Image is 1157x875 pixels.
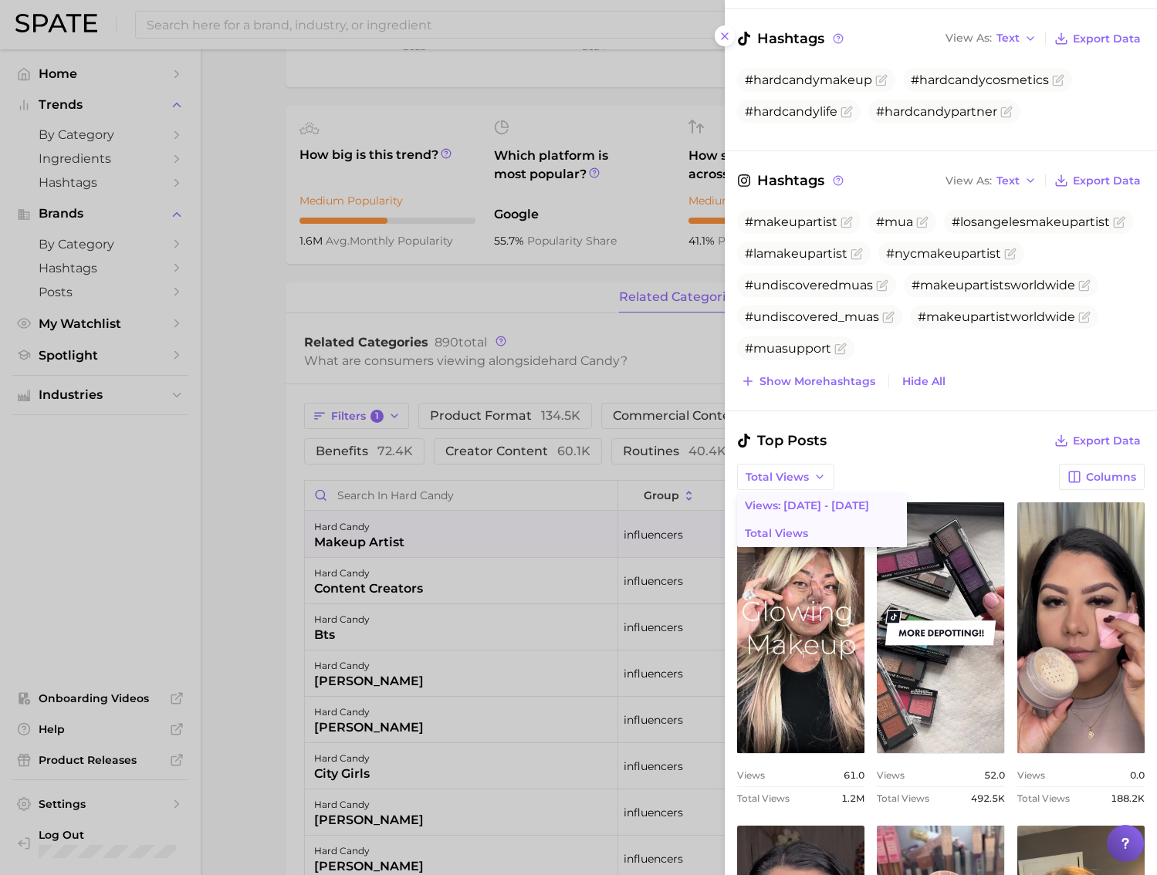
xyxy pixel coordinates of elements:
[1000,106,1013,118] button: Flag as miscategorized or irrelevant
[877,792,929,804] span: Total Views
[918,309,1075,324] span: #makeupartistworldwide
[886,246,1001,261] span: #nycmakeupartist
[1050,430,1145,451] button: Export Data
[745,104,837,119] span: #hardcandylife
[1017,769,1045,781] span: Views
[737,370,879,392] button: Show morehashtags
[912,278,1075,292] span: #makeupartistsworldwide
[745,499,869,512] span: Views: [DATE] - [DATE]
[844,769,864,781] span: 61.0
[841,106,853,118] button: Flag as miscategorized or irrelevant
[737,170,846,191] span: Hashtags
[1111,792,1145,804] span: 188.2k
[1004,248,1017,260] button: Flag as miscategorized or irrelevant
[882,311,895,323] button: Flag as miscategorized or irrelevant
[952,215,1110,229] span: #losangelesmakeupartist
[745,278,873,292] span: #undiscoveredmuas
[902,375,946,388] span: Hide All
[971,792,1005,804] span: 492.5k
[737,792,790,804] span: Total Views
[1073,32,1141,46] span: Export Data
[984,769,1005,781] span: 52.0
[996,177,1020,185] span: Text
[746,471,809,484] span: Total Views
[942,29,1040,49] button: View AsText
[851,248,863,260] button: Flag as miscategorized or irrelevant
[898,371,949,392] button: Hide All
[745,246,847,261] span: #lamakeupartist
[737,769,765,781] span: Views
[916,216,929,228] button: Flag as miscategorized or irrelevant
[737,430,827,451] span: Top Posts
[996,34,1020,42] span: Text
[1113,216,1125,228] button: Flag as miscategorized or irrelevant
[745,73,872,87] span: #hardcandymakeup
[1050,170,1145,191] button: Export Data
[1052,74,1064,86] button: Flag as miscategorized or irrelevant
[876,279,888,292] button: Flag as miscategorized or irrelevant
[834,343,847,355] button: Flag as miscategorized or irrelevant
[745,215,837,229] span: #makeupartist
[745,527,808,540] span: Total Views
[1050,28,1145,49] button: Export Data
[1130,769,1145,781] span: 0.0
[737,464,834,490] button: Total Views
[946,34,992,42] span: View As
[745,309,879,324] span: #undiscovered_muas
[737,492,907,547] ul: Total Views
[1078,311,1091,323] button: Flag as miscategorized or irrelevant
[745,341,831,356] span: #muasupport
[876,104,997,119] span: #hardcandypartner
[759,375,875,388] span: Show more hashtags
[1086,471,1136,484] span: Columns
[875,74,888,86] button: Flag as miscategorized or irrelevant
[841,792,864,804] span: 1.2m
[1073,174,1141,187] span: Export Data
[942,171,1040,191] button: View AsText
[876,215,913,229] span: #mua
[1078,279,1091,292] button: Flag as miscategorized or irrelevant
[737,28,846,49] span: Hashtags
[841,216,853,228] button: Flag as miscategorized or irrelevant
[946,177,992,185] span: View As
[1017,792,1070,804] span: Total Views
[877,769,905,781] span: Views
[1059,464,1145,490] button: Columns
[1073,434,1141,448] span: Export Data
[911,73,1049,87] span: #hardcandycosmetics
